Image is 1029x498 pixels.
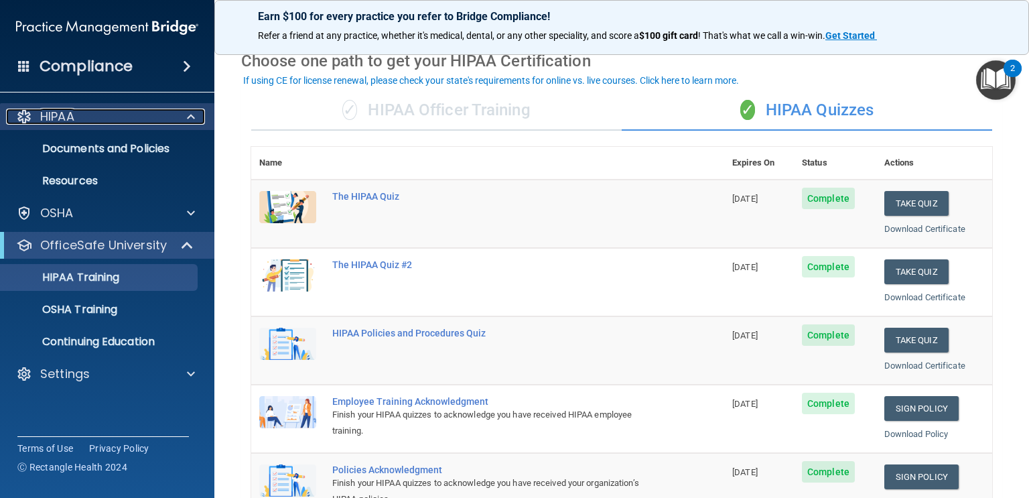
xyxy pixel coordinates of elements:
[258,10,985,23] p: Earn $100 for every practice you refer to Bridge Compliance!
[794,147,876,180] th: Status
[1010,68,1015,86] div: 2
[17,460,127,474] span: Ⓒ Rectangle Health 2024
[732,194,758,204] span: [DATE]
[9,174,192,188] p: Resources
[740,100,755,120] span: ✓
[802,324,855,346] span: Complete
[884,191,949,216] button: Take Quiz
[251,147,324,180] th: Name
[698,30,825,41] span: ! That's what we call a win-win.
[243,76,739,85] div: If using CE for license renewal, please check your state's requirements for online vs. live cours...
[884,259,949,284] button: Take Quiz
[241,42,1002,80] div: Choose one path to get your HIPAA Certification
[884,292,965,302] a: Download Certificate
[884,361,965,371] a: Download Certificate
[342,100,357,120] span: ✓
[802,393,855,414] span: Complete
[258,30,639,41] span: Refer a friend at any practice, whether it's medical, dental, or any other speciality, and score a
[251,90,622,131] div: HIPAA Officer Training
[9,335,192,349] p: Continuing Education
[40,109,74,125] p: HIPAA
[40,57,133,76] h4: Compliance
[89,442,149,455] a: Privacy Policy
[40,366,90,382] p: Settings
[241,74,741,87] button: If using CE for license renewal, please check your state's requirements for online vs. live cours...
[732,467,758,477] span: [DATE]
[976,60,1016,100] button: Open Resource Center, 2 new notifications
[9,303,117,316] p: OSHA Training
[884,396,959,421] a: Sign Policy
[16,109,195,125] a: HIPAA
[40,205,74,221] p: OSHA
[825,30,877,41] a: Get Started
[17,442,73,455] a: Terms of Use
[732,262,758,272] span: [DATE]
[884,328,949,353] button: Take Quiz
[332,259,657,270] div: The HIPAA Quiz #2
[332,396,657,407] div: Employee Training Acknowledgment
[40,237,167,253] p: OfficeSafe University
[884,464,959,489] a: Sign Policy
[732,330,758,340] span: [DATE]
[884,224,965,234] a: Download Certificate
[825,30,875,41] strong: Get Started
[332,464,657,475] div: Policies Acknowledgment
[639,30,698,41] strong: $100 gift card
[802,188,855,209] span: Complete
[876,147,992,180] th: Actions
[884,429,949,439] a: Download Policy
[724,147,794,180] th: Expires On
[9,271,119,284] p: HIPAA Training
[332,328,657,338] div: HIPAA Policies and Procedures Quiz
[802,256,855,277] span: Complete
[332,191,657,202] div: The HIPAA Quiz
[16,14,198,41] img: PMB logo
[622,90,992,131] div: HIPAA Quizzes
[16,366,195,382] a: Settings
[332,407,657,439] div: Finish your HIPAA quizzes to acknowledge you have received HIPAA employee training.
[802,461,855,483] span: Complete
[9,142,192,155] p: Documents and Policies
[16,205,195,221] a: OSHA
[732,399,758,409] span: [DATE]
[16,237,194,253] a: OfficeSafe University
